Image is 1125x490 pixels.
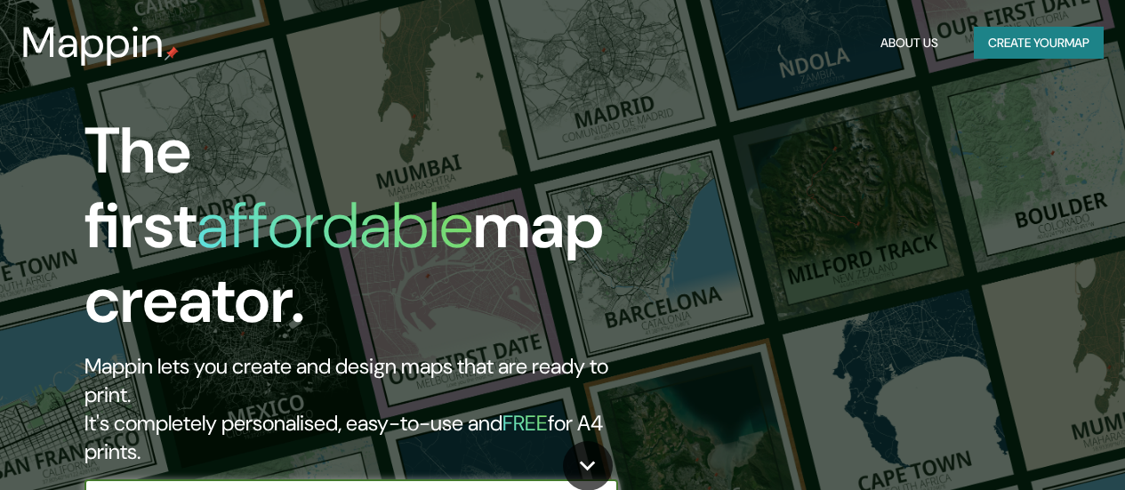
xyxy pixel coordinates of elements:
button: About Us [873,27,945,60]
h5: FREE [502,409,548,437]
img: mappin-pin [165,46,179,60]
h1: affordable [197,184,473,267]
h1: The first map creator. [84,114,647,352]
h3: Mappin [21,18,165,68]
button: Create yourmap [974,27,1104,60]
h2: Mappin lets you create and design maps that are ready to print. It's completely personalised, eas... [84,352,647,466]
